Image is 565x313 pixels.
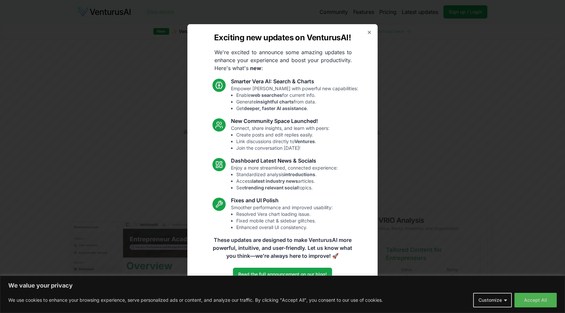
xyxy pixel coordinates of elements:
[231,204,333,231] p: Smoother performance and improved usability:
[231,117,329,125] h3: New Community Space Launched!
[236,92,358,98] li: Enable for current info.
[294,138,315,144] strong: Ventures
[251,92,282,98] strong: web searches
[236,105,358,112] li: Get .
[233,268,332,281] a: Read the full announcement on our blog!
[256,99,294,104] strong: insightful charts
[236,217,333,224] li: Fixed mobile chat & sidebar glitches.
[231,125,329,151] p: Connect, share insights, and learn with peers:
[209,48,357,72] p: We're excited to announce some amazing updates to enhance your experience and boost your producti...
[252,178,298,184] strong: latest industry news
[231,157,338,165] h3: Dashboard Latest News & Socials
[284,172,315,177] strong: introductions
[236,184,338,191] li: See topics.
[231,196,333,204] h3: Fixes and UI Polish
[244,105,307,111] strong: deeper, faster AI assistance
[214,32,351,43] h2: Exciting new updates on VenturusAI!
[236,171,338,178] li: Standardized analysis .
[236,98,358,105] li: Generate from data.
[236,224,333,231] li: Enhanced overall UI consistency.
[231,77,358,85] h3: Smarter Vera AI: Search & Charts
[208,236,357,260] p: These updates are designed to make VenturusAI more powerful, intuitive, and user-friendly. Let us...
[231,165,338,191] p: Enjoy a more streamlined, connected experience:
[250,65,261,71] strong: new
[236,211,333,217] li: Resolved Vera chart loading issue.
[236,178,338,184] li: Access articles.
[236,132,329,138] li: Create posts and edit replies easily.
[231,85,358,112] p: Empower [PERSON_NAME] with powerful new capabilities:
[236,138,329,145] li: Link discussions directly to .
[236,145,329,151] li: Join the conversation [DATE]!
[245,185,298,190] strong: trending relevant social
